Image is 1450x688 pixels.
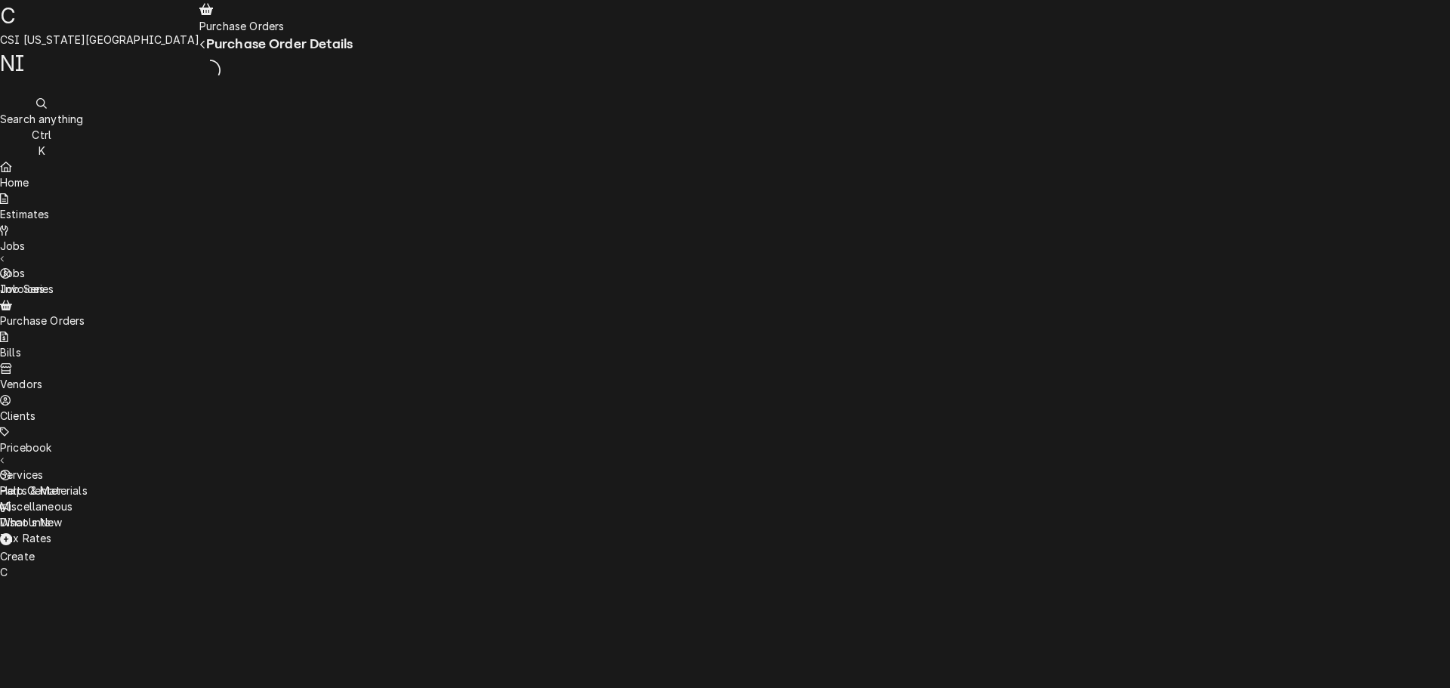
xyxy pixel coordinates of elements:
span: K [39,144,45,157]
span: Purchase Order Details [206,36,353,51]
span: Ctrl [32,128,51,141]
span: Purchase Orders [199,20,284,32]
span: Loading... [199,57,221,83]
button: Navigate back [199,36,206,52]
